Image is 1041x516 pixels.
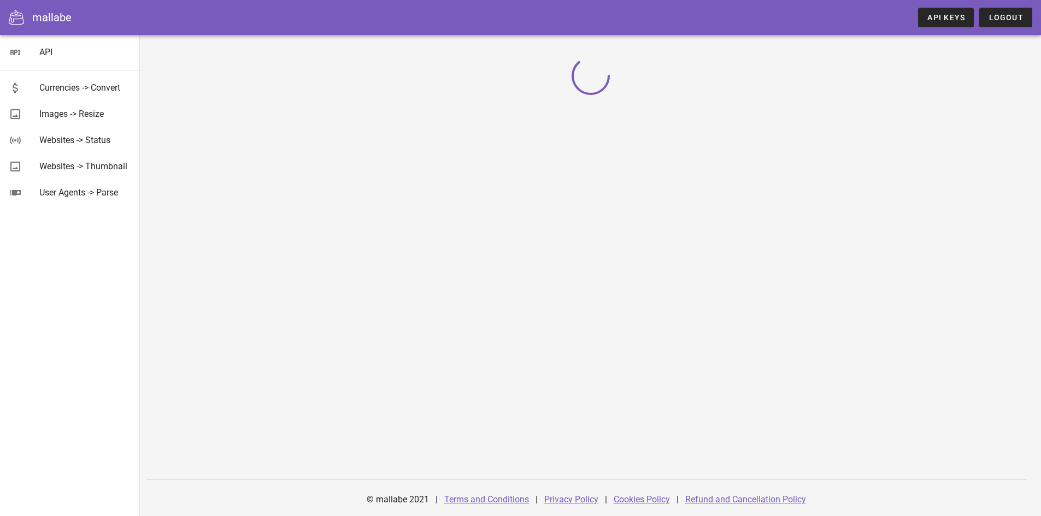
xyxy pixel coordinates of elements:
[927,13,965,22] span: API Keys
[979,8,1032,27] button: Logout
[436,487,438,513] div: |
[39,135,131,145] div: Websites -> Status
[39,47,131,57] div: API
[39,109,131,119] div: Images -> Resize
[614,494,670,505] a: Cookies Policy
[544,494,598,505] a: Privacy Policy
[32,9,72,26] div: mallabe
[39,82,131,93] div: Currencies -> Convert
[988,13,1024,22] span: Logout
[677,487,679,513] div: |
[918,8,974,27] a: API Keys
[360,487,436,513] div: © mallabe 2021
[536,487,538,513] div: |
[39,187,131,198] div: User Agents -> Parse
[605,487,607,513] div: |
[685,494,806,505] a: Refund and Cancellation Policy
[444,494,529,505] a: Terms and Conditions
[39,161,131,171] div: Websites -> Thumbnail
